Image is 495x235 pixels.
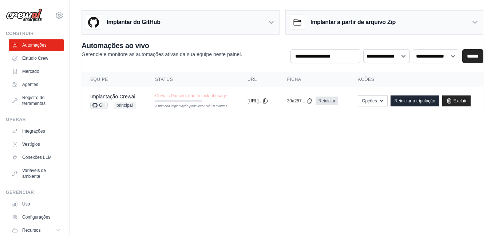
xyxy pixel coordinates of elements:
img: Logotipo do GitHub [86,15,101,30]
font: Construir [6,31,34,36]
a: Excluir [442,95,471,106]
a: Configurações [9,211,64,223]
font: Opções [362,98,377,103]
font: 30a257... [287,98,305,103]
font: GH [99,103,106,108]
font: Configurações [22,215,50,220]
a: Variáveis de ambiente [9,165,64,182]
font: Reiniciar a tripulação [395,98,435,103]
font: Gerenciar [6,190,34,195]
font: Implantar do GitHub [107,19,161,25]
a: Integrações [9,125,64,137]
font: Estúdio Crew [22,56,48,61]
font: Conexões LLM [22,155,52,160]
font: Implantar a partir de arquivo Zip [310,19,396,25]
font: URL [247,77,257,82]
img: Logotipo [6,8,42,22]
font: Gerencie e monitore as automações ativas da sua equipe neste painel. [82,51,242,57]
font: Automações [22,43,47,48]
font: Mercado [22,69,39,74]
a: Mercado [9,66,64,77]
a: Reiniciar [316,97,338,105]
font: Vestígios [22,142,40,147]
a: Agentes [9,79,64,90]
font: principal [116,103,133,108]
font: Status [155,77,173,82]
a: Uso [9,198,64,210]
a: Implantação Crewai [90,94,135,99]
font: Ações [358,77,374,82]
a: Vestígios [9,138,64,150]
a: Estúdio Crew [9,52,64,64]
font: Automações ao vivo [82,42,149,50]
font: Registro de ferramentas [22,95,45,106]
button: Opções [358,95,387,106]
font: Equipe [90,77,108,82]
span: Crew is Paused, due to lack of usage [155,93,227,99]
font: Ficha [287,77,301,82]
a: Registro de ferramentas [9,92,64,109]
font: Reiniciar [318,98,336,103]
font: A primeira implantação pode levar até 10 minutos [155,104,227,108]
font: Agentes [22,82,38,87]
font: Uso [22,201,30,207]
a: Reiniciar a tripulação [391,95,439,106]
font: Recursos [22,228,41,233]
button: 30a257... [287,98,313,104]
font: Excluir [454,98,467,103]
a: Automações [9,39,64,51]
font: Integrações [22,129,45,134]
a: Conexões LLM [9,152,64,163]
font: Variáveis de ambiente [22,168,46,179]
font: Operar [6,117,26,122]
